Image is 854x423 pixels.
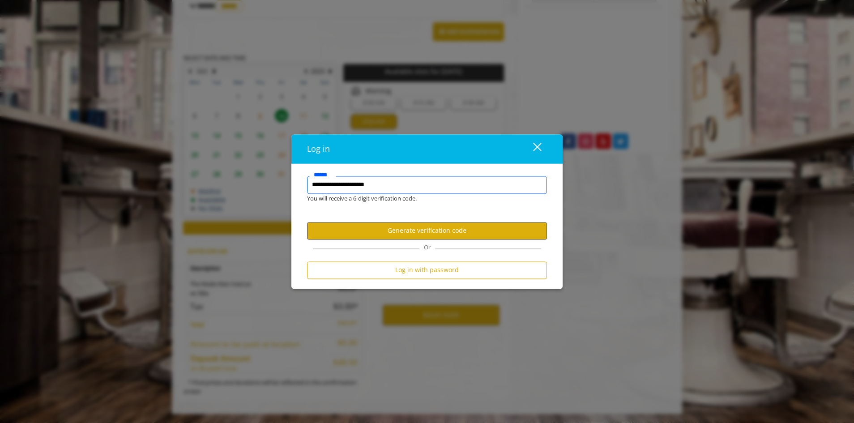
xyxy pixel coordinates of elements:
[523,142,541,156] div: close dialog
[307,261,547,279] button: Log in with password
[307,222,547,239] button: Generate verification code
[307,143,330,154] span: Log in
[300,194,540,203] div: You will receive a 6-digit verification code.
[419,243,435,251] span: Or
[517,140,547,158] button: close dialog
